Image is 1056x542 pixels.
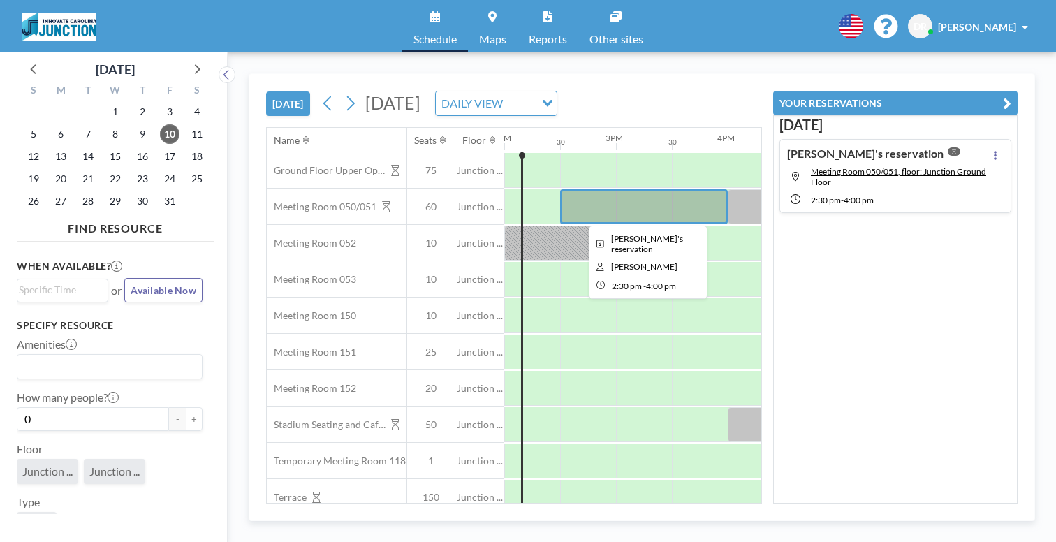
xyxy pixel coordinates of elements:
h3: [DATE] [779,116,1011,133]
span: Daniel Rabinovich [611,261,677,272]
span: Maps [479,34,506,45]
span: or [111,284,122,298]
span: Sunday, October 12, 2025 [24,147,43,166]
span: Tuesday, October 28, 2025 [78,191,98,211]
label: Floor [17,442,43,456]
span: 10 [407,273,455,286]
div: 4PM [717,133,735,143]
span: DAILY VIEW [439,94,506,112]
span: 20 [407,382,455,395]
span: Junction ... [455,237,504,249]
label: Type [17,495,40,509]
div: T [75,82,102,101]
span: Junction ... [455,382,504,395]
span: - [841,195,844,205]
span: Friday, October 24, 2025 [160,169,179,189]
span: Tuesday, October 21, 2025 [78,169,98,189]
button: YOUR RESERVATIONS [773,91,1018,115]
span: Reports [529,34,567,45]
div: F [156,82,183,101]
span: Meeting Room 050/051 [267,200,376,213]
span: Junction ... [22,464,73,478]
h4: FIND RESOURCE [17,216,214,235]
span: Wednesday, October 22, 2025 [105,169,125,189]
div: S [20,82,47,101]
span: Tuesday, October 7, 2025 [78,124,98,144]
button: - [169,407,186,431]
label: How many people? [17,390,119,404]
span: [DATE] [365,92,420,113]
span: Ground Floor Upper Open Area [267,164,386,177]
span: Sunday, October 5, 2025 [24,124,43,144]
span: - [643,281,646,291]
span: 10 [407,309,455,322]
div: T [129,82,156,101]
span: Sunday, October 26, 2025 [24,191,43,211]
span: Thursday, October 23, 2025 [133,169,152,189]
span: Tuesday, October 14, 2025 [78,147,98,166]
span: 10 [407,237,455,249]
span: Junction ... [455,273,504,286]
span: Friday, October 31, 2025 [160,191,179,211]
div: [DATE] [96,59,135,79]
span: Junction ... [455,455,504,467]
div: Floor [462,134,486,147]
span: Monday, October 27, 2025 [51,191,71,211]
span: Thursday, October 30, 2025 [133,191,152,211]
span: 4:00 PM [646,281,676,291]
input: Search for option [19,282,100,298]
span: 4:00 PM [844,195,874,205]
span: Monday, October 6, 2025 [51,124,71,144]
div: 30 [668,138,677,147]
span: DR [914,20,927,33]
div: Name [274,134,300,147]
span: 1 [407,455,455,467]
span: 2:30 PM [811,195,841,205]
span: Meeting Room 050/051, floor: Junction Ground Floor [811,166,986,187]
span: Monday, October 13, 2025 [51,147,71,166]
h3: Specify resource [17,319,203,332]
button: + [186,407,203,431]
div: Seats [414,134,437,147]
span: Wednesday, October 1, 2025 [105,102,125,122]
div: 30 [557,138,565,147]
div: Search for option [17,279,108,300]
span: Schedule [413,34,457,45]
span: 75 [407,164,455,177]
span: Meeting Room 151 [267,346,356,358]
label: Amenities [17,337,77,351]
span: 25 [407,346,455,358]
span: Monday, October 20, 2025 [51,169,71,189]
span: Temporary Meeting Room 118 [267,455,406,467]
div: 3PM [606,133,623,143]
span: Other sites [589,34,643,45]
span: Friday, October 10, 2025 [160,124,179,144]
span: Meeting Room 152 [267,382,356,395]
span: Terrace [267,491,307,504]
span: Stadium Seating and Cafe area [267,418,386,431]
input: Search for option [19,358,194,376]
span: Meeting Room 150 [267,309,356,322]
span: Wednesday, October 29, 2025 [105,191,125,211]
span: Friday, October 3, 2025 [160,102,179,122]
span: 2:30 PM [612,281,642,291]
span: Junction ... [455,164,504,177]
span: Saturday, October 4, 2025 [187,102,207,122]
input: Search for option [507,94,534,112]
span: Saturday, October 11, 2025 [187,124,207,144]
span: [PERSON_NAME] [938,21,1016,33]
span: Junction ... [89,464,140,478]
span: Sunday, October 19, 2025 [24,169,43,189]
span: Available Now [131,284,196,296]
div: S [183,82,210,101]
span: Meeting Room 053 [267,273,356,286]
span: 50 [407,418,455,431]
span: Junction ... [455,491,504,504]
span: Junction ... [455,418,504,431]
span: Friday, October 17, 2025 [160,147,179,166]
div: Search for option [17,355,202,379]
span: 60 [407,200,455,213]
span: Thursday, October 2, 2025 [133,102,152,122]
div: M [47,82,75,101]
span: 150 [407,491,455,504]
